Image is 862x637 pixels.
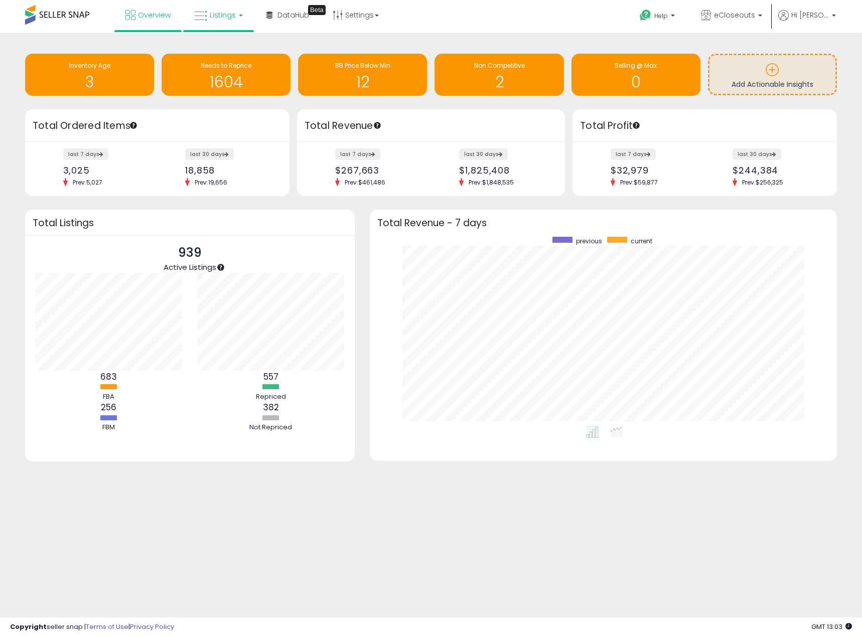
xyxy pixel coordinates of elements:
h3: Total Revenue [305,119,557,133]
label: last 7 days [63,148,108,160]
span: current [631,237,652,245]
div: 18,858 [185,165,272,176]
label: last 7 days [611,148,656,160]
h1: 2 [440,74,558,90]
span: Help [654,12,668,20]
b: 382 [263,401,279,413]
h3: Total Listings [33,219,347,227]
div: $244,384 [733,165,819,176]
div: Tooltip anchor [216,263,225,272]
span: eCloseouts [714,10,755,20]
p: 939 [164,243,216,262]
span: Listings [210,10,236,20]
span: BB Price Below Min [335,61,390,70]
div: Repriced [241,392,301,402]
span: Selling @ Max [615,61,657,70]
div: Tooltip anchor [373,121,382,130]
span: Overview [138,10,171,20]
h3: Total Profit [580,119,829,133]
div: Tooltip anchor [129,121,138,130]
h3: Total Revenue - 7 days [377,219,829,227]
div: Not Repriced [241,423,301,432]
div: Tooltip anchor [308,5,326,15]
span: Inventory Age [69,61,110,70]
h1: 0 [577,74,695,90]
a: Inventory Age 3 [25,54,154,96]
span: Prev: $256,325 [737,178,788,187]
div: Tooltip anchor [632,121,641,130]
div: 3,025 [63,165,150,176]
div: $32,979 [611,165,697,176]
a: Selling @ Max 0 [571,54,700,96]
h1: 1604 [167,74,285,90]
b: 683 [100,371,117,383]
span: Prev: 5,027 [68,178,107,187]
label: last 7 days [335,148,380,160]
label: last 30 days [733,148,781,160]
span: Prev: $461,486 [340,178,390,187]
span: Active Listings [164,262,216,272]
span: Prev: $1,848,535 [464,178,519,187]
div: FBA [79,392,139,402]
label: last 30 days [185,148,234,160]
b: 256 [101,401,116,413]
a: Help [632,2,685,33]
b: 557 [263,371,278,383]
span: previous [576,237,602,245]
i: Get Help [639,9,652,22]
a: Add Actionable Insights [709,55,835,94]
a: Needs to Reprice 1604 [162,54,291,96]
div: FBM [79,423,139,432]
span: Hi [PERSON_NAME] [791,10,829,20]
span: Needs to Reprice [201,61,251,70]
h3: Total Ordered Items [33,119,282,133]
div: $267,663 [335,165,423,176]
h1: 12 [303,74,422,90]
span: Prev: $59,877 [615,178,663,187]
a: Non Competitive 2 [435,54,563,96]
div: $1,825,408 [459,165,547,176]
h1: 3 [30,74,149,90]
span: DataHub [277,10,309,20]
label: last 30 days [459,148,508,160]
span: Non Competitive [474,61,525,70]
a: BB Price Below Min 12 [298,54,427,96]
a: Hi [PERSON_NAME] [778,10,836,33]
span: Add Actionable Insights [732,79,813,89]
span: Prev: 19,656 [190,178,232,187]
